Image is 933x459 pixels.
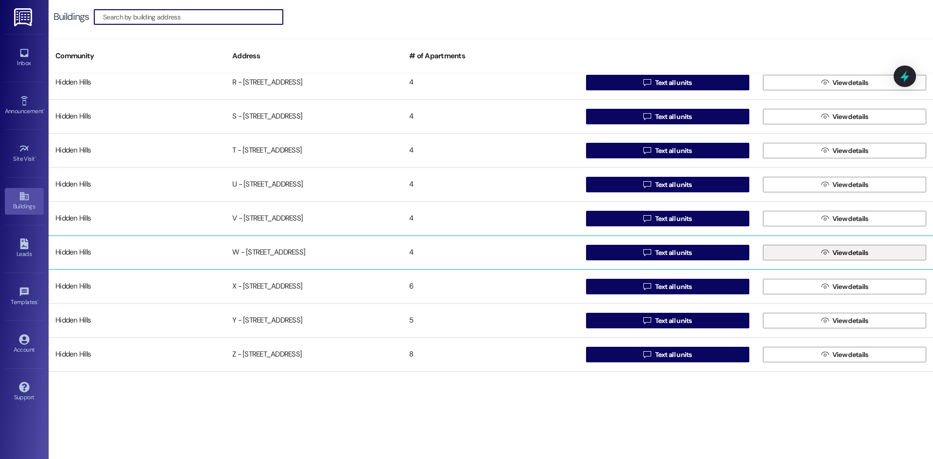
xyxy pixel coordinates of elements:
[14,8,34,26] img: ResiDesk Logo
[37,297,39,304] span: •
[586,75,749,90] button: Text all units
[821,317,829,324] i: 
[643,351,651,358] i: 
[763,245,926,260] button: View details
[655,248,692,258] span: Text all units
[763,109,926,124] button: View details
[643,181,651,188] i: 
[832,146,868,156] span: View details
[821,249,829,256] i: 
[821,351,829,358] i: 
[5,331,44,357] a: Account
[402,107,579,126] div: 4
[49,345,225,364] div: Hidden Hills
[832,316,868,326] span: View details
[832,112,868,122] span: View details
[5,379,44,405] a: Support
[49,277,225,296] div: Hidden Hills
[821,147,829,154] i: 
[225,107,402,126] div: S - [STREET_ADDRESS]
[402,345,579,364] div: 8
[821,283,829,290] i: 
[643,113,651,120] i: 
[643,215,651,222] i: 
[821,215,829,222] i: 
[49,44,225,68] div: Community
[643,249,651,256] i: 
[586,313,749,328] button: Text all units
[586,177,749,192] button: Text all units
[655,282,692,292] span: Text all units
[832,248,868,258] span: View details
[832,282,868,292] span: View details
[35,154,36,161] span: •
[763,177,926,192] button: View details
[643,283,651,290] i: 
[49,107,225,126] div: Hidden Hills
[586,279,749,294] button: Text all units
[49,243,225,262] div: Hidden Hills
[643,79,651,86] i: 
[225,311,402,330] div: Y - [STREET_ADDRESS]
[821,79,829,86] i: 
[225,73,402,92] div: R - [STREET_ADDRESS]
[402,243,579,262] div: 4
[225,209,402,228] div: V - [STREET_ADDRESS]
[655,316,692,326] span: Text all units
[225,243,402,262] div: W - [STREET_ADDRESS]
[643,317,651,324] i: 
[49,141,225,160] div: Hidden Hills
[5,284,44,310] a: Templates •
[402,73,579,92] div: 4
[586,143,749,158] button: Text all units
[763,143,926,158] button: View details
[49,209,225,228] div: Hidden Hills
[655,146,692,156] span: Text all units
[655,180,692,190] span: Text all units
[821,181,829,188] i: 
[655,112,692,122] span: Text all units
[5,236,44,262] a: Leads
[49,311,225,330] div: Hidden Hills
[225,141,402,160] div: T - [STREET_ADDRESS]
[586,211,749,226] button: Text all units
[5,188,44,214] a: Buildings
[763,313,926,328] button: View details
[832,350,868,360] span: View details
[832,214,868,224] span: View details
[655,78,692,88] span: Text all units
[643,147,651,154] i: 
[763,211,926,226] button: View details
[53,12,89,22] div: Buildings
[402,44,579,68] div: # of Apartments
[655,214,692,224] span: Text all units
[225,44,402,68] div: Address
[832,78,868,88] span: View details
[43,106,45,113] span: •
[402,209,579,228] div: 4
[49,175,225,194] div: Hidden Hills
[402,277,579,296] div: 6
[763,347,926,362] button: View details
[402,141,579,160] div: 4
[586,347,749,362] button: Text all units
[655,350,692,360] span: Text all units
[763,279,926,294] button: View details
[103,10,283,24] input: Search by building address
[49,73,225,92] div: Hidden Hills
[402,175,579,194] div: 4
[5,140,44,167] a: Site Visit •
[821,113,829,120] i: 
[586,245,749,260] button: Text all units
[402,311,579,330] div: 5
[832,180,868,190] span: View details
[5,45,44,71] a: Inbox
[225,175,402,194] div: U - [STREET_ADDRESS]
[225,345,402,364] div: Z - [STREET_ADDRESS]
[586,109,749,124] button: Text all units
[225,277,402,296] div: X - [STREET_ADDRESS]
[763,75,926,90] button: View details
